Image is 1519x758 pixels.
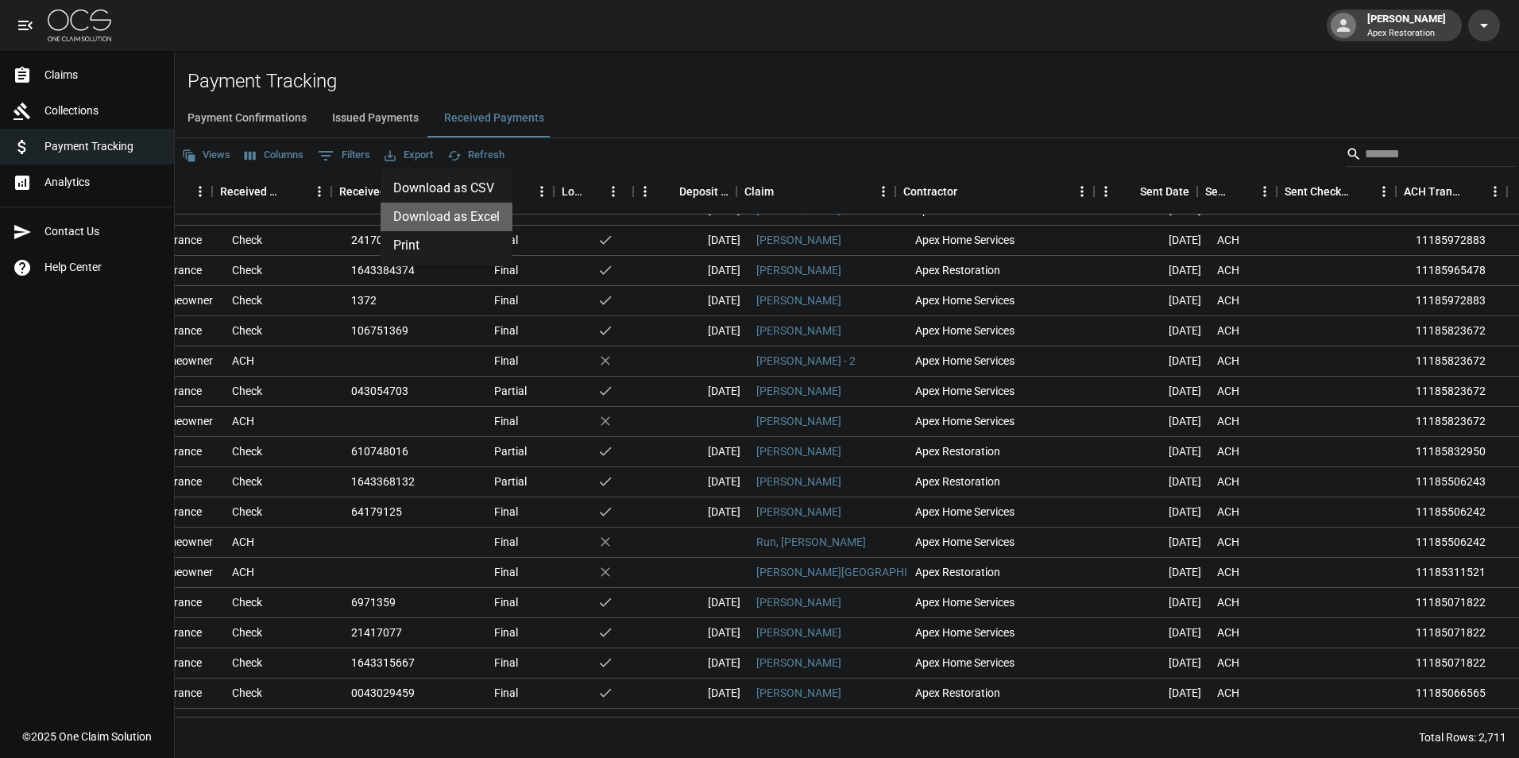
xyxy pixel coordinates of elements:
div: ACH [1217,534,1239,550]
div: Check [232,655,262,671]
div: Search [1346,141,1516,170]
div: ACH [1217,625,1239,640]
div: 106751369 [351,323,408,338]
div: 11185066565 [1416,715,1486,731]
div: Insurance [153,232,202,248]
div: 11185506242 [1416,534,1486,550]
li: Print [381,231,512,260]
div: [DATE] [645,709,748,739]
button: Received Payments [431,99,557,137]
div: Insurance [153,625,202,640]
button: Menu [1372,180,1396,203]
div: Apex Restoration [907,558,1106,588]
div: ACH [1217,353,1239,369]
div: Contractor [903,169,957,214]
a: [PERSON_NAME] [756,504,841,520]
div: [DATE] [1106,256,1209,286]
div: Insurance [153,504,202,520]
button: Sort [1350,180,1372,203]
div: [DATE] [1106,316,1209,346]
a: [PERSON_NAME] [756,292,841,308]
div: ACH [232,564,254,580]
div: [DATE] [645,256,748,286]
div: [DATE] [1106,588,1209,618]
div: [DATE] [645,648,748,679]
button: open drawer [10,10,41,41]
button: Sort [508,180,530,203]
div: Sent Date [1094,169,1197,214]
img: ocs-logo-white-transparent.png [48,10,111,41]
li: Download as CSV [381,174,512,203]
a: [PERSON_NAME] [756,413,841,429]
div: Apex Restoration [907,467,1106,497]
button: Sort [657,180,679,203]
div: 11185506242 [1416,504,1486,520]
button: Export [381,143,437,168]
li: Download as Excel [381,203,512,231]
a: [PERSON_NAME] [756,383,841,399]
div: [DATE] [1106,467,1209,497]
div: [DATE] [1106,528,1209,558]
div: 1372 [351,292,377,308]
div: ACH [1217,262,1239,278]
div: [DATE] [645,377,748,407]
div: Apex Home Services [907,346,1106,377]
button: Menu [1253,180,1277,203]
div: 11185071822 [1416,625,1486,640]
div: Contractor [895,169,1094,214]
div: Final [494,504,518,520]
div: Homeowner [153,292,213,308]
div: [DATE] [645,316,748,346]
div: 11185823672 [1416,413,1486,429]
div: ACH [1217,715,1239,731]
div: 11185832950 [1416,443,1486,459]
div: Check [232,292,262,308]
div: Final [494,655,518,671]
div: Apex Home Services [907,226,1106,256]
span: Claims [44,67,161,83]
div: ACH Transaction # [1396,169,1507,214]
button: Show filters [314,143,374,168]
div: ACH [232,413,254,429]
div: Final [494,685,518,701]
div: Insurance [153,715,202,731]
div: Sent Date [1140,169,1189,214]
div: ACH [1217,323,1239,338]
button: Menu [872,180,895,203]
div: Final [494,292,518,308]
div: 115251034j [351,715,411,731]
div: Insurance [153,685,202,701]
button: Select columns [241,143,307,168]
button: Sort [774,180,796,203]
div: Homeowner [153,564,213,580]
button: Sort [1231,180,1253,203]
p: Apex Restoration [1367,27,1446,41]
div: 21417077 [351,625,402,640]
div: 11185972883 [1416,232,1486,248]
span: Payment Tracking [44,138,161,155]
button: Payment Confirmations [175,99,319,137]
div: Insurance [153,474,202,489]
div: [DATE] [1106,497,1209,528]
div: 11185071822 [1416,655,1486,671]
div: Check [232,323,262,338]
div: Check [232,383,262,399]
div: Lockbox [562,169,584,214]
div: Apex Home Services [907,316,1106,346]
div: Apex Home Services [907,407,1106,437]
div: 1643315667 [351,655,415,671]
div: ACH [1217,232,1239,248]
div: Final [494,413,518,429]
span: Analytics [44,174,161,191]
a: [PERSON_NAME] [756,323,841,338]
div: Apex Home Services [907,648,1106,679]
div: [DATE] [1106,226,1209,256]
button: Refresh [443,143,508,168]
a: [PERSON_NAME] [756,625,841,640]
button: Sort [285,180,307,203]
div: Received Method [220,169,285,214]
div: ACH [1217,685,1239,701]
div: Final [494,625,518,640]
div: Check [232,443,262,459]
div: 11185823672 [1416,323,1486,338]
